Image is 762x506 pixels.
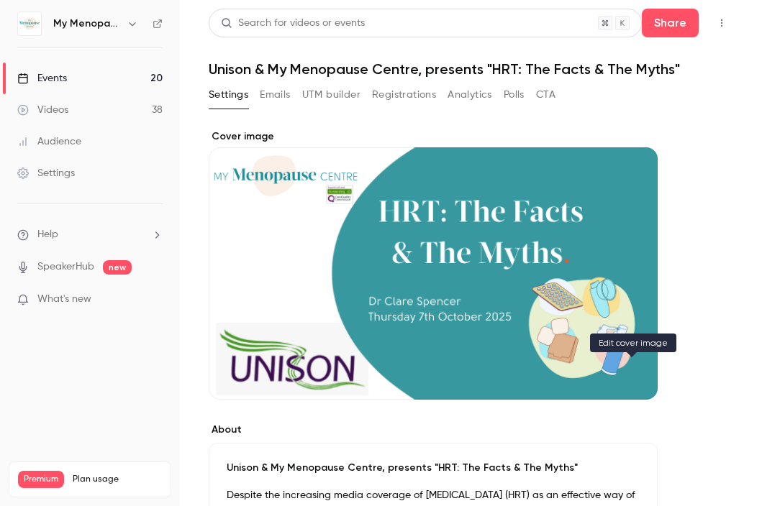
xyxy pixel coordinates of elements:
button: Polls [504,83,525,106]
button: Settings [209,83,248,106]
h1: Unison & My Menopause Centre, presents "HRT: The Facts & The Myths" [209,60,733,78]
div: Settings [17,166,75,180]
h6: My Menopause Centre [53,17,121,31]
button: Registrations [372,83,436,106]
p: Unison & My Menopause Centre, presents "HRT: The Facts & The Myths" [227,461,640,475]
button: Emails [260,83,290,106]
span: Help [37,227,58,242]
span: What's new [37,292,91,307]
div: Search for videos or events [221,16,365,31]
button: UTM builder [302,83,360,106]
div: Events [17,71,67,86]
label: Cover image [209,129,658,144]
li: help-dropdown-opener [17,227,163,242]
img: My Menopause Centre [18,12,41,35]
span: new [103,260,132,275]
button: Share [642,9,699,37]
a: SpeakerHub [37,259,94,275]
label: About [209,423,658,437]
iframe: Noticeable Trigger [145,293,163,306]
span: Premium [18,471,64,488]
div: Videos [17,103,68,117]
section: Cover image [209,129,658,400]
button: Analytics [448,83,492,106]
span: Plan usage [73,474,162,485]
button: CTA [536,83,555,106]
div: Audience [17,134,81,149]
